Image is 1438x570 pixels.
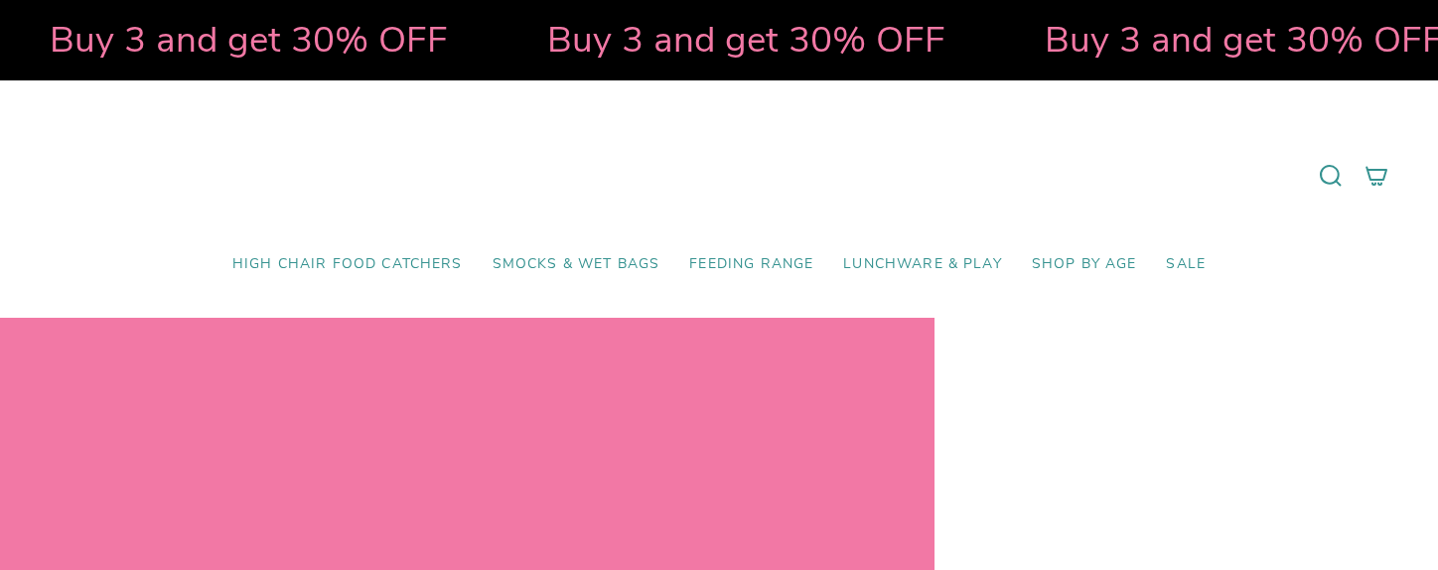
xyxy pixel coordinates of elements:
[689,256,813,273] span: Feeding Range
[1151,241,1221,288] a: SALE
[548,110,891,241] a: Mumma’s Little Helpers
[493,256,660,273] span: Smocks & Wet Bags
[843,256,1001,273] span: Lunchware & Play
[232,256,463,273] span: High Chair Food Catchers
[828,241,1016,288] a: Lunchware & Play
[1166,256,1206,273] span: SALE
[1017,241,1152,288] a: Shop by Age
[1032,256,1137,273] span: Shop by Age
[217,241,478,288] a: High Chair Food Catchers
[674,241,828,288] a: Feeding Range
[478,241,675,288] a: Smocks & Wet Bags
[47,15,445,65] strong: Buy 3 and get 30% OFF
[544,15,942,65] strong: Buy 3 and get 30% OFF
